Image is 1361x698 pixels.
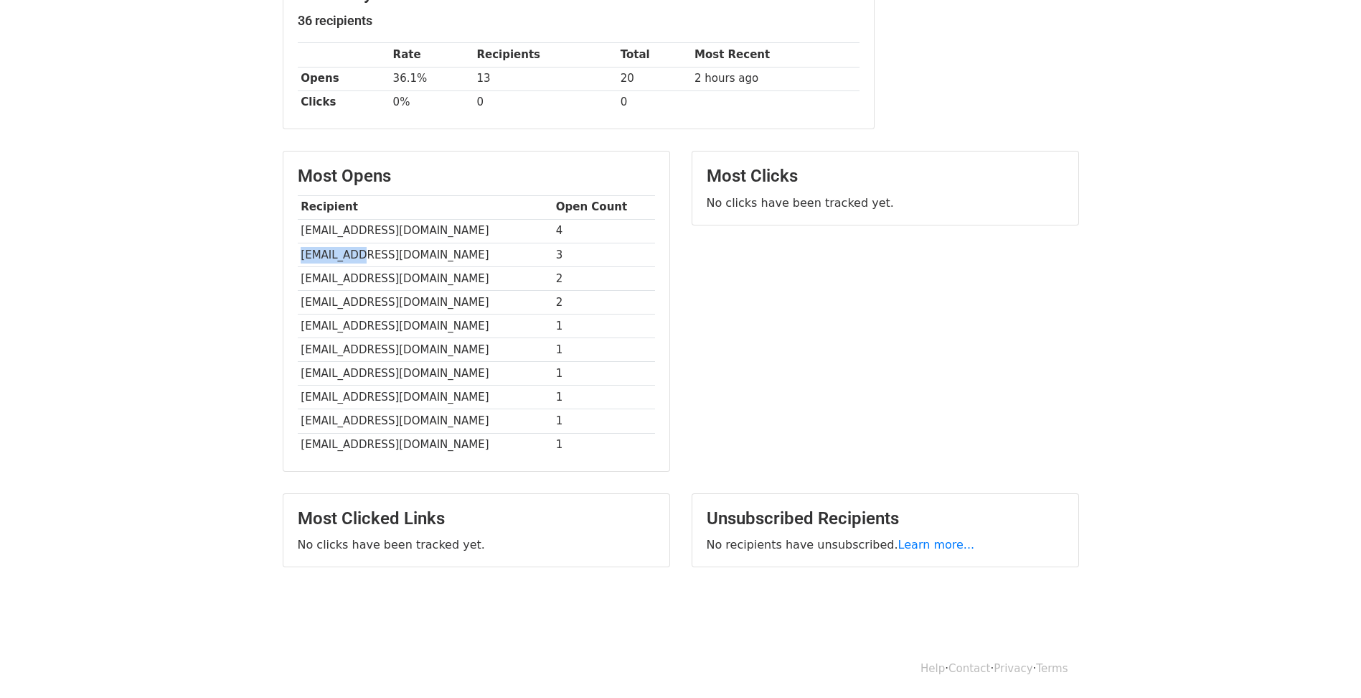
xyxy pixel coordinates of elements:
[298,67,390,90] th: Opens
[298,409,552,433] td: [EMAIL_ADDRESS][DOMAIN_NAME]
[298,386,552,409] td: [EMAIL_ADDRESS][DOMAIN_NAME]
[298,13,860,29] h5: 36 recipients
[298,166,655,187] h3: Most Opens
[298,90,390,114] th: Clicks
[390,90,474,114] td: 0%
[298,290,552,314] td: [EMAIL_ADDRESS][DOMAIN_NAME]
[298,266,552,290] td: [EMAIL_ADDRESS][DOMAIN_NAME]
[298,219,552,243] td: [EMAIL_ADDRESS][DOMAIN_NAME]
[552,433,655,457] td: 1
[298,195,552,219] th: Recipient
[691,43,859,67] th: Most Recent
[552,386,655,409] td: 1
[298,537,655,552] p: No clicks have been tracked yet.
[707,508,1064,529] h3: Unsubscribed Recipients
[707,537,1064,552] p: No recipients have unsubscribed.
[552,315,655,338] td: 1
[994,662,1032,675] a: Privacy
[691,67,859,90] td: 2 hours ago
[552,243,655,266] td: 3
[552,362,655,386] td: 1
[552,338,655,362] td: 1
[298,433,552,457] td: [EMAIL_ADDRESS][DOMAIN_NAME]
[948,662,990,675] a: Contact
[298,315,552,338] td: [EMAIL_ADDRESS][DOMAIN_NAME]
[707,166,1064,187] h3: Most Clicks
[920,662,945,675] a: Help
[390,43,474,67] th: Rate
[707,195,1064,210] p: No clicks have been tracked yet.
[1289,629,1361,698] iframe: Chat Widget
[552,195,655,219] th: Open Count
[552,266,655,290] td: 2
[552,219,655,243] td: 4
[474,90,617,114] td: 0
[298,243,552,266] td: [EMAIL_ADDRESS][DOMAIN_NAME]
[1036,662,1068,675] a: Terms
[617,90,691,114] td: 0
[898,538,975,552] a: Learn more...
[298,338,552,362] td: [EMAIL_ADDRESS][DOMAIN_NAME]
[298,362,552,386] td: [EMAIL_ADDRESS][DOMAIN_NAME]
[474,67,617,90] td: 13
[298,508,655,529] h3: Most Clicked Links
[390,67,474,90] td: 36.1%
[617,43,691,67] th: Total
[552,290,655,314] td: 2
[474,43,617,67] th: Recipients
[552,409,655,433] td: 1
[617,67,691,90] td: 20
